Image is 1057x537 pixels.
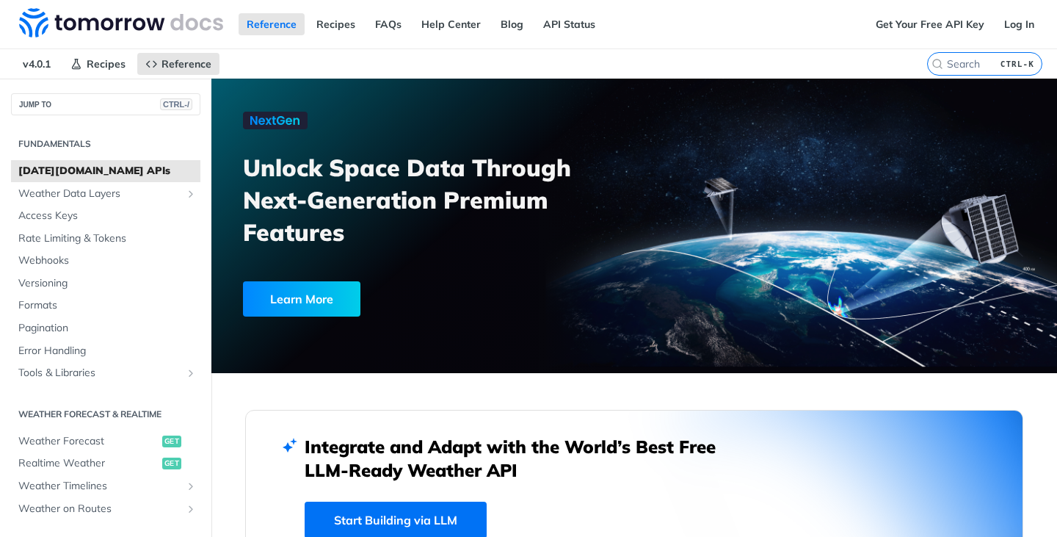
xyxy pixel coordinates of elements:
[243,151,650,248] h3: Unlock Space Data Through Next-Generation Premium Features
[18,209,197,223] span: Access Keys
[11,362,200,384] a: Tools & LibrariesShow subpages for Tools & Libraries
[11,430,200,453] a: Weather Forecastget
[11,205,200,227] a: Access Keys
[11,340,200,362] a: Error Handling
[19,8,223,37] img: Tomorrow.io Weather API Docs
[18,164,197,179] span: [DATE][DOMAIN_NAME] APIs
[11,498,200,520] a: Weather on RoutesShow subpages for Weather on Routes
[243,112,308,129] img: NextGen
[87,57,126,71] span: Recipes
[18,276,197,291] span: Versioning
[11,183,200,205] a: Weather Data LayersShow subpages for Weather Data Layers
[137,53,219,75] a: Reference
[11,475,200,497] a: Weather TimelinesShow subpages for Weather Timelines
[996,13,1042,35] a: Log In
[239,13,305,35] a: Reference
[18,298,197,313] span: Formats
[413,13,489,35] a: Help Center
[11,295,200,317] a: Formats
[18,344,197,358] span: Error Handling
[18,479,181,494] span: Weather Timelines
[535,13,603,35] a: API Status
[185,367,197,379] button: Show subpages for Tools & Libraries
[11,317,200,339] a: Pagination
[185,188,197,200] button: Show subpages for Weather Data Layers
[161,57,211,71] span: Reference
[18,321,197,336] span: Pagination
[243,281,360,317] div: Learn More
[18,231,197,246] span: Rate Limiting & Tokens
[185,503,197,515] button: Show subpages for Weather on Routes
[18,366,181,381] span: Tools & Libraries
[15,53,59,75] span: v4.0.1
[18,434,159,449] span: Weather Forecast
[11,137,200,151] h2: Fundamentals
[11,453,200,475] a: Realtime Weatherget
[243,281,569,317] a: Learn More
[18,456,159,471] span: Realtime Weather
[11,93,200,115] button: JUMP TOCTRL-/
[11,273,200,295] a: Versioning
[18,253,197,268] span: Webhooks
[931,58,943,70] svg: Search
[18,502,181,516] span: Weather on Routes
[160,98,192,110] span: CTRL-/
[11,408,200,421] h2: Weather Forecast & realtime
[493,13,531,35] a: Blog
[997,57,1038,71] kbd: CTRL-K
[308,13,363,35] a: Recipes
[18,187,181,201] span: Weather Data Layers
[305,435,738,482] h2: Integrate and Adapt with the World’s Best Free LLM-Ready Weather API
[162,436,181,447] span: get
[162,458,181,469] span: get
[11,160,200,182] a: [DATE][DOMAIN_NAME] APIs
[868,13,992,35] a: Get Your Free API Key
[62,53,134,75] a: Recipes
[367,13,410,35] a: FAQs
[11,228,200,250] a: Rate Limiting & Tokens
[11,250,200,272] a: Webhooks
[185,480,197,492] button: Show subpages for Weather Timelines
